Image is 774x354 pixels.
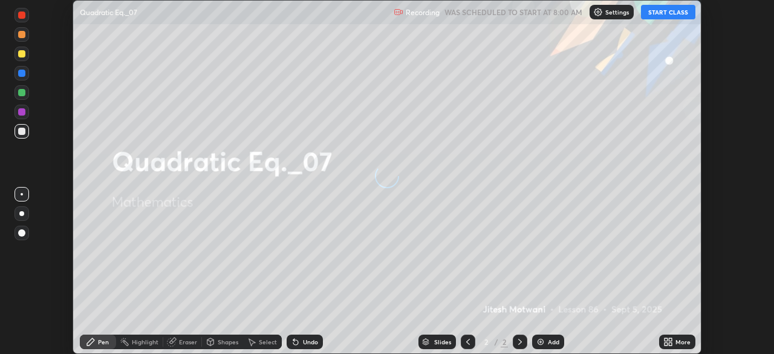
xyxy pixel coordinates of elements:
div: / [495,338,498,346]
img: class-settings-icons [593,7,603,17]
div: Select [259,339,277,345]
p: Settings [605,9,629,15]
img: add-slide-button [536,337,545,347]
div: Eraser [179,339,197,345]
p: Recording [406,8,440,17]
div: Pen [98,339,109,345]
h5: WAS SCHEDULED TO START AT 8:00 AM [444,7,582,18]
div: Slides [434,339,451,345]
div: Shapes [218,339,238,345]
div: Highlight [132,339,158,345]
div: 2 [480,338,492,346]
div: 2 [501,336,508,347]
div: Add [548,339,559,345]
div: Undo [303,339,318,345]
img: recording.375f2c34.svg [394,7,403,17]
div: More [675,339,691,345]
button: START CLASS [641,5,695,19]
p: Quadratic Eq._07 [80,7,137,17]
